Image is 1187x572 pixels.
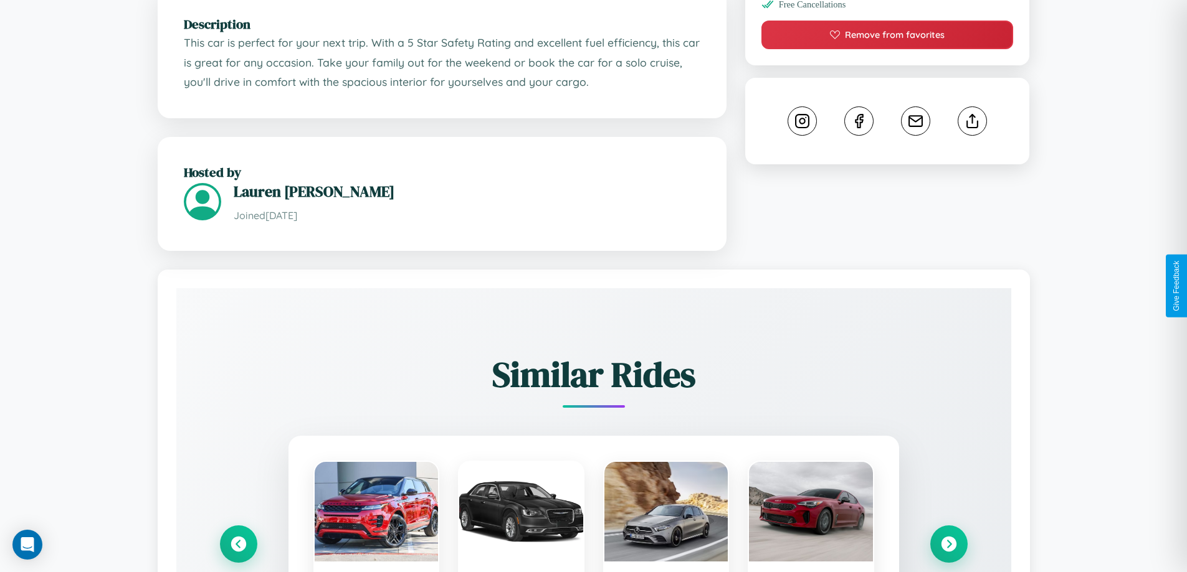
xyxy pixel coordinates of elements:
[761,21,1014,49] button: Remove from favorites
[220,350,968,398] h2: Similar Rides
[234,207,700,225] p: Joined [DATE]
[1172,261,1181,311] div: Give Feedback
[184,163,700,181] h2: Hosted by
[12,530,42,560] div: Open Intercom Messenger
[234,181,700,202] h3: Lauren [PERSON_NAME]
[184,33,700,92] p: This car is perfect for your next trip. With a 5 Star Safety Rating and excellent fuel efficiency...
[184,15,700,33] h2: Description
